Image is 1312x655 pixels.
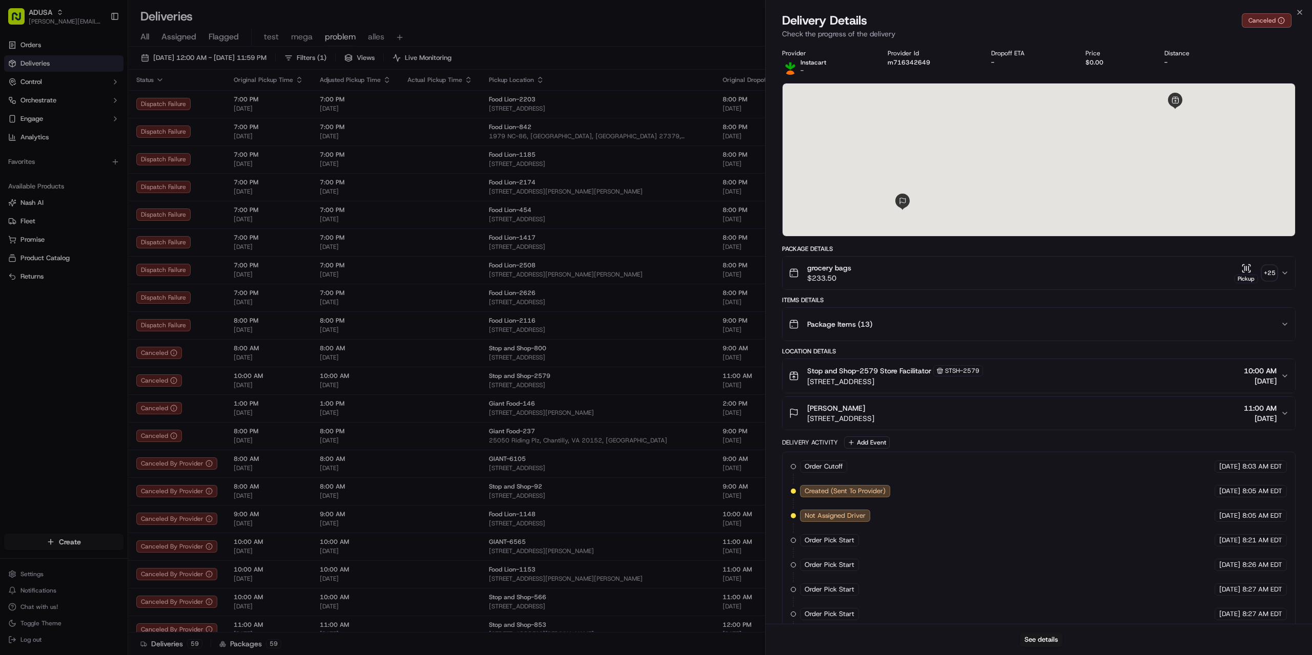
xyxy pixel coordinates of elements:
input: Got a question? Start typing here... [27,66,184,77]
span: 8:21 AM EDT [1242,536,1282,545]
button: Start new chat [174,101,187,113]
div: Pickup [1234,274,1258,283]
span: Order Cutoff [805,462,843,471]
span: 8:05 AM EDT [1242,487,1282,496]
p: Check the progress of the delivery [782,29,1296,39]
span: [PERSON_NAME] [807,403,865,413]
button: Pickup [1234,263,1258,283]
span: 8:26 AM EDT [1242,560,1282,569]
span: Package Items ( 13 ) [807,319,872,329]
div: $0.00 [1085,58,1148,67]
span: Created (Sent To Provider) [805,487,886,496]
span: $233.50 [807,273,851,283]
img: profile_instacart_ahold_partner.png [782,58,798,75]
img: 1736555255976-a54dd68f-1ca7-489b-9aae-adbdc363a1c4 [10,98,29,116]
div: 📗 [10,150,18,158]
span: [DATE] [1219,609,1240,619]
div: Start new chat [35,98,168,108]
span: 10:00 AM [1244,366,1277,376]
div: Items Details [782,296,1296,304]
div: We're available if you need us! [35,108,130,116]
span: Order Pick Start [805,560,854,569]
span: Order Pick Start [805,585,854,594]
span: 11:00 AM [1244,403,1277,413]
span: [DATE] [1219,585,1240,594]
button: Add Event [844,436,890,449]
div: Package Details [782,245,1296,253]
div: - [991,58,1069,67]
button: Canceled [1242,13,1291,28]
a: 📗Knowledge Base [6,144,83,163]
button: grocery bags$233.50Pickup+25 [783,257,1295,289]
button: m716342649 [888,58,930,67]
button: See details [1020,632,1062,647]
span: Order Pick Start [805,536,854,545]
div: Provider [782,49,871,57]
div: Distance [1164,49,1234,57]
span: STSH-2579 [945,367,979,375]
span: grocery bags [807,263,851,273]
span: 8:27 AM EDT [1242,609,1282,619]
span: 8:27 AM EDT [1242,585,1282,594]
div: Provider Id [888,49,975,57]
div: Delivery Activity [782,438,838,447]
span: Pylon [102,174,124,181]
span: - [801,67,804,75]
span: API Documentation [97,149,165,159]
span: Stop and Shop-2579 Store Facilitator [807,366,931,376]
span: [STREET_ADDRESS] [807,413,874,424]
a: Powered byPylon [72,173,124,181]
button: [PERSON_NAME][STREET_ADDRESS]11:00 AM[DATE] [783,397,1295,430]
div: - [1164,58,1234,67]
span: [DATE] [1244,413,1277,424]
div: 💻 [87,150,95,158]
p: Welcome 👋 [10,41,187,57]
span: [DATE] [1219,487,1240,496]
img: Nash [10,10,31,31]
span: [STREET_ADDRESS] [807,376,983,387]
span: 8:03 AM EDT [1242,462,1282,471]
div: + 25 [1262,266,1277,280]
span: [DATE] [1219,560,1240,569]
button: Pickup+25 [1234,263,1277,283]
span: [DATE] [1219,462,1240,471]
div: Location Details [782,347,1296,355]
button: Package Items (13) [783,308,1295,341]
span: [DATE] [1219,511,1240,520]
span: [DATE] [1244,376,1277,386]
div: Price [1085,49,1148,57]
button: Stop and Shop-2579 Store FacilitatorSTSH-2579[STREET_ADDRESS]10:00 AM[DATE] [783,359,1295,393]
div: Dropoff ETA [991,49,1069,57]
a: 💻API Documentation [83,144,169,163]
p: Instacart [801,58,826,67]
span: [DATE] [1219,536,1240,545]
span: Knowledge Base [20,149,78,159]
span: 8:05 AM EDT [1242,511,1282,520]
span: Delivery Details [782,12,867,29]
span: Order Pick Start [805,609,854,619]
span: Not Assigned Driver [805,511,866,520]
